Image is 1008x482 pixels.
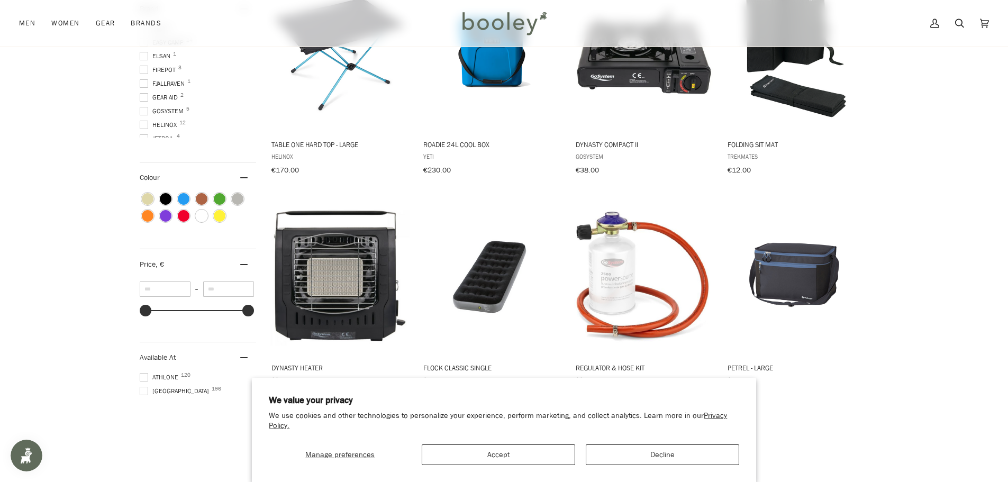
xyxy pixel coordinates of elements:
[423,375,560,384] span: Outwell
[140,120,180,130] span: Helinox
[232,193,243,205] span: Colour: Grey
[96,18,115,29] span: Gear
[423,165,451,175] span: €230.00
[140,372,181,382] span: Athlone
[19,18,35,29] span: Men
[140,65,179,75] span: Firepot
[422,206,562,346] img: Outwell Flock Classic Single - Booley Galway
[270,196,410,402] a: Dynasty Heater
[423,152,560,161] span: YETI
[728,140,865,149] span: Folding Sit Mat
[178,193,189,205] span: Colour: Blue
[271,165,299,175] span: €170.00
[726,196,866,402] a: Petrel - Large
[574,206,714,346] img: GoSystem Regulator & Hose Kit - Booley Galway
[160,210,171,222] span: Colour: Purple
[142,193,153,205] span: Colour: Beige
[271,152,408,161] span: Helinox
[180,93,184,98] span: 2
[140,386,212,396] span: [GEOGRAPHIC_DATA]
[178,65,181,70] span: 3
[586,444,739,465] button: Decline
[186,106,189,112] span: 5
[728,165,751,175] span: €12.00
[140,79,188,88] span: Fjallraven
[271,375,408,384] span: GoSystem
[576,363,713,372] span: Regulator & Hose Kit
[140,259,164,269] span: Price
[187,79,190,84] span: 1
[576,140,713,149] span: Dynasty Compact II
[422,196,562,402] a: Flock Classic Single
[422,444,575,465] button: Accept
[576,152,713,161] span: GoSystem
[214,210,225,222] span: Colour: Yellow
[212,386,221,392] span: 196
[728,375,865,384] span: Outwell
[726,206,866,346] img: Petrel Large Night Navy - booley Galway
[196,193,207,205] span: Colour: Brown
[269,411,739,431] p: We use cookies and other technologies to personalize your experience, perform marketing, and coll...
[576,375,713,384] span: GoSystem
[179,120,186,125] span: 12
[177,134,180,139] span: 4
[203,281,254,297] input: Maximum value
[178,210,189,222] span: Colour: Red
[51,18,79,29] span: Women
[271,363,408,372] span: Dynasty Heater
[140,106,187,116] span: GoSystem
[160,193,171,205] span: Colour: Black
[269,395,739,406] h2: We value your privacy
[196,210,207,222] span: Colour: White
[140,134,177,143] span: Jetboil
[423,140,560,149] span: Roadie 24L Cool Box
[142,210,153,222] span: Colour: Orange
[271,140,408,149] span: Table One Hard Top - Large
[728,152,865,161] span: Trekmates
[269,411,727,431] a: Privacy Policy.
[423,363,560,372] span: Flock Classic Single
[574,196,714,402] a: Regulator & Hose Kit
[173,51,176,57] span: 1
[156,259,164,269] span: , €
[181,372,190,378] span: 120
[140,352,176,362] span: Available At
[728,363,865,372] span: Petrel - Large
[269,444,411,465] button: Manage preferences
[11,440,42,471] iframe: Button to open loyalty program pop-up
[458,8,550,39] img: Booley
[140,281,190,297] input: Minimum value
[131,18,161,29] span: Brands
[190,285,203,294] span: –
[140,93,181,102] span: Gear Aid
[140,172,168,183] span: Colour
[214,193,225,205] span: Colour: Green
[305,450,375,460] span: Manage preferences
[576,165,599,175] span: €38.00
[270,206,410,346] img: GoSystem Dynasty Heater Black - Booley Galway
[140,51,174,61] span: Elsan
